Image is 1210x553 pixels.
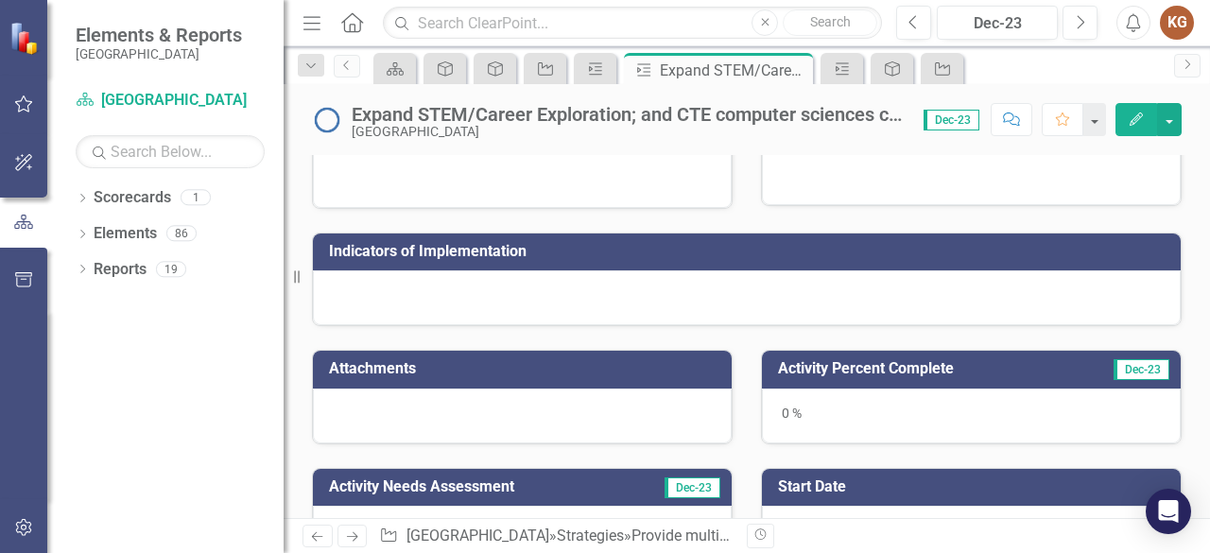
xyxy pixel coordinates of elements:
input: Search Below... [76,135,265,168]
h3: Attachments [329,360,722,377]
div: Expand STEM/Career Exploration; and CTE computer sciences courses in middle grades. [352,104,905,125]
span: Dec-23 [1114,359,1169,380]
h3: Start Date [778,478,1171,495]
div: 0 % [762,389,1181,443]
span: Elements & Reports [76,24,242,46]
button: Dec-23 [937,6,1058,40]
h3: Indicators of Implementation [329,243,1171,260]
div: 1 [181,190,211,206]
h3: Activity Needs Assessment [329,478,629,495]
span: Dec-23 [924,110,979,130]
div: Expand STEM/Career Exploration; and CTE computer sciences courses in middle grades. [660,59,808,82]
button: Search [783,9,877,36]
h3: Activity Percent Complete [778,360,1074,377]
div: [GEOGRAPHIC_DATA] [352,125,905,139]
input: Search ClearPoint... [383,7,882,40]
button: KG [1160,6,1194,40]
div: 19 [156,261,186,277]
a: Elements [94,223,157,245]
small: [GEOGRAPHIC_DATA] [76,46,242,61]
img: ClearPoint Strategy [9,21,43,54]
a: Scorecards [94,187,171,209]
img: No Information [312,105,342,135]
span: Search [810,14,851,29]
a: [GEOGRAPHIC_DATA] [406,527,549,544]
span: Dec-23 [665,477,720,498]
div: Open Intercom Messenger [1146,489,1191,534]
div: » » » [379,526,733,547]
a: [GEOGRAPHIC_DATA] [76,90,265,112]
div: Dec-23 [943,12,1051,35]
a: Provide multiple options for BCSD students to earn college and/or career designations [631,527,1204,544]
a: Strategies [557,527,624,544]
a: Reports [94,259,147,281]
div: 86 [166,226,197,242]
